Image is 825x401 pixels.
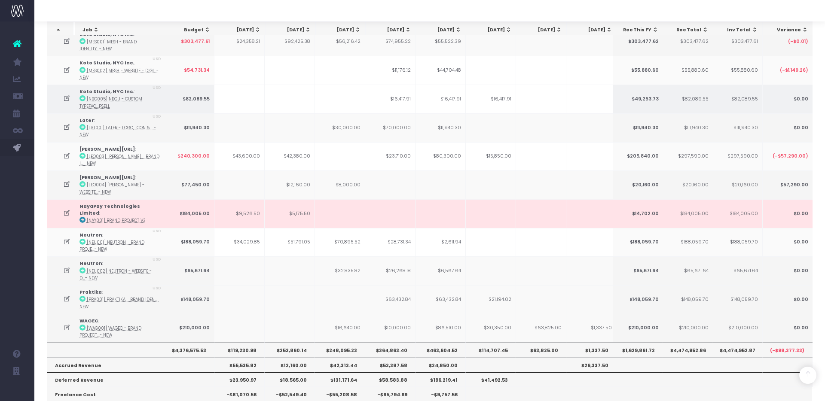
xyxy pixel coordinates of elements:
td: $51,791.05 [265,228,315,257]
strong: Koto Studio, NYC Inc. [79,88,134,95]
td: $188,059.70 [613,228,663,257]
span: USD [153,228,161,234]
td: $0.00 [762,113,813,142]
abbr: [NEU002] Neutron - Website - Digital - New [79,268,152,281]
th: $23,950.97 [214,372,265,387]
td: $184,005.00 [164,199,214,228]
th: Jun 25: activate to sort column ascending [316,22,366,38]
strong: Neutron [79,232,102,238]
th: $52,387.58 [365,358,416,372]
th: $41,492.53 [466,372,516,387]
td: $297,590.00 [663,142,713,171]
span: USD [153,56,161,62]
td: $210,000.00 [712,314,762,343]
td: $5,175.50 [265,199,315,228]
abbr: [PRA001] Praktika - Brand Identity - Brand - New [79,297,159,309]
abbr: [NEU001] Neutron - Brand Project - Brand - New [79,240,144,252]
abbr: [LEO004] Leonardo.ai - Website & Product - Digital - New [79,182,144,194]
td: $16,417.91 [416,85,466,113]
span: USD [153,257,161,263]
td: $8,000.00 [315,170,365,199]
th: Rec Total: activate to sort column ascending [663,22,713,38]
abbr: [NAY001] Brand Project V3 [87,218,146,223]
td: $11,940.30 [416,113,466,142]
td: $80,300.00 [416,142,466,171]
td: $111,940.30 [164,113,214,142]
strong: Praktika [79,289,102,295]
th: $4,474,952.87 [712,343,762,357]
abbr: [WAG001] WAGEC - Brand Project - Brand - New [79,325,141,338]
th: $248,095.23 [315,343,365,357]
td: $6,567.64 [416,256,466,285]
th: May 25: activate to sort column ascending [266,22,316,38]
td: $86,510.00 [416,314,466,343]
td: $63,432.84 [416,285,466,314]
span: (-$1,149.26) [779,67,808,74]
div: Rec This FY [621,27,659,33]
td: $23,710.00 [365,142,416,171]
td: $210,000.00 [663,314,713,343]
td: : [75,56,164,85]
div: Inv Total [720,27,758,33]
span: USD [153,85,161,91]
td: : [75,170,164,199]
td: $0.00 [762,285,813,314]
td: $111,940.30 [663,113,713,142]
th: $119,230.98 [214,343,265,357]
div: [DATE] [373,27,411,33]
div: Variance [770,27,808,33]
th: $26,337.50 [566,358,617,372]
span: USD [153,286,161,292]
th: Deferred Revenue [47,372,214,387]
td: $240,300.00 [164,142,214,171]
th: Variance: activate to sort column ascending [762,22,813,38]
th: $4,474,952.86 [663,343,713,357]
th: Oct 25: activate to sort column ascending [516,22,567,38]
abbr: [MES002] Mesh - Website - Digital - New [79,68,159,80]
th: $42,313.44 [315,358,365,372]
td: $184,005.00 [663,199,713,228]
th: $58,583.88 [365,372,416,387]
td: $148,059.70 [613,285,663,314]
td: $65,671.64 [164,256,214,285]
strong: Later [79,117,94,124]
div: [DATE] [324,27,361,33]
td: $26,268.18 [365,256,416,285]
th: Inv Total: activate to sort column ascending [712,22,763,38]
td: $63,432.84 [365,285,416,314]
th: $18,565.00 [265,372,315,387]
strong: NayaPay Technologies Limited [79,203,140,216]
td: $30,350.00 [466,314,516,343]
th: Budget: activate to sort column ascending [165,22,215,38]
th: Aug 25: activate to sort column ascending [416,22,466,38]
abbr: [LEO003] Leonardo.ai - Brand Identity - Brand - New [79,154,159,166]
td: $55,880.60 [613,56,663,85]
td: : [75,199,164,228]
th: Nov 25: activate to sort column ascending [567,22,617,38]
div: [DATE] [273,27,311,33]
td: $82,089.55 [712,85,762,113]
th: $131,171.64 [315,372,365,387]
th: $24,850.00 [416,358,466,372]
td: $14,702.00 [613,199,663,228]
td: : [75,228,164,257]
td: $30,000.00 [315,113,365,142]
td: $34,029.85 [214,228,265,257]
th: $364,863.40 [365,343,416,357]
td: $63,825.00 [516,314,566,343]
div: [DATE] [524,27,562,33]
td: $303,477.62 [613,27,663,56]
td: $57,290.00 [762,170,813,199]
td: $188,059.70 [712,228,762,257]
td: $70,000.00 [365,113,416,142]
td: : [75,314,164,343]
td: : [75,85,164,113]
th: $252,860.14 [265,343,315,357]
td: $1,337.50 [566,314,617,343]
td: $28,731.34 [365,228,416,257]
td: $16,417.91 [466,85,516,113]
span: (-$0.01) [788,38,808,45]
td: $70,895.52 [315,228,365,257]
td: $188,059.70 [164,228,214,257]
th: $4,376,575.53 [164,343,214,357]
